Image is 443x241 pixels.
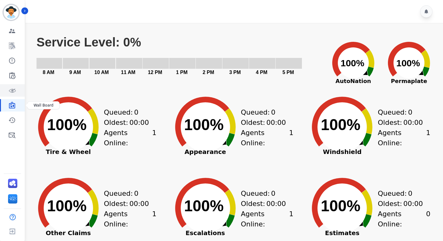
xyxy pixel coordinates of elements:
div: Agents Online: [241,209,294,229]
div: Oldest: [104,199,150,209]
div: Queued: [241,188,287,199]
text: 10 AM [94,70,109,75]
text: 100% [47,116,87,134]
span: 1 [152,128,157,148]
span: Windshield [303,149,381,155]
div: Oldest: [241,117,287,128]
span: 00:00 [403,117,423,128]
span: 0 [134,188,138,199]
span: 00:00 [266,199,286,209]
div: Queued: [104,188,150,199]
span: 0 [271,188,275,199]
text: 8 AM [43,70,54,75]
span: 00:00 [129,199,149,209]
div: Oldest: [378,117,424,128]
text: 5 PM [282,70,294,75]
span: 00:00 [129,117,149,128]
div: Agents Online: [241,128,294,148]
text: 100% [184,116,224,134]
span: Permaplate [381,77,437,85]
text: 100% [341,58,364,68]
span: 00:00 [266,117,286,128]
div: Agents Online: [378,209,430,229]
span: 1 [289,128,294,148]
span: 1 [289,209,294,229]
div: Queued: [378,107,424,117]
text: 12 PM [148,70,162,75]
div: Oldest: [241,199,287,209]
span: Tire & Wheel [30,149,107,155]
span: 0 [134,107,138,117]
text: 100% [184,197,224,215]
text: 100% [396,58,420,68]
text: 3 PM [229,70,241,75]
span: AutoNation [325,77,381,85]
img: Bordered avatar [4,5,19,20]
text: 1 PM [176,70,187,75]
text: 2 PM [203,70,214,75]
span: Estimates [303,230,381,236]
div: Oldest: [378,199,424,209]
text: 11 AM [121,70,135,75]
span: 1 [152,209,157,229]
div: Agents Online: [104,209,157,229]
div: Oldest: [104,117,150,128]
span: 0 [408,107,412,117]
div: Queued: [241,107,287,117]
span: 00:00 [403,199,423,209]
div: Agents Online: [378,128,430,148]
text: 100% [321,197,360,215]
span: Escalations [167,230,244,236]
text: 100% [321,116,360,134]
svg: Service Level: 0% [36,35,324,81]
span: 1 [426,128,430,148]
span: Other Claims [30,230,107,236]
text: Service Level: 0% [37,35,141,49]
div: Queued: [104,107,150,117]
span: 0 [426,209,430,229]
div: Queued: [378,188,424,199]
text: 4 PM [256,70,267,75]
span: 0 [271,107,275,117]
div: Agents Online: [104,128,157,148]
span: 0 [408,188,412,199]
text: 100% [47,197,87,215]
text: 9 AM [69,70,81,75]
span: Appearance [167,149,244,155]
